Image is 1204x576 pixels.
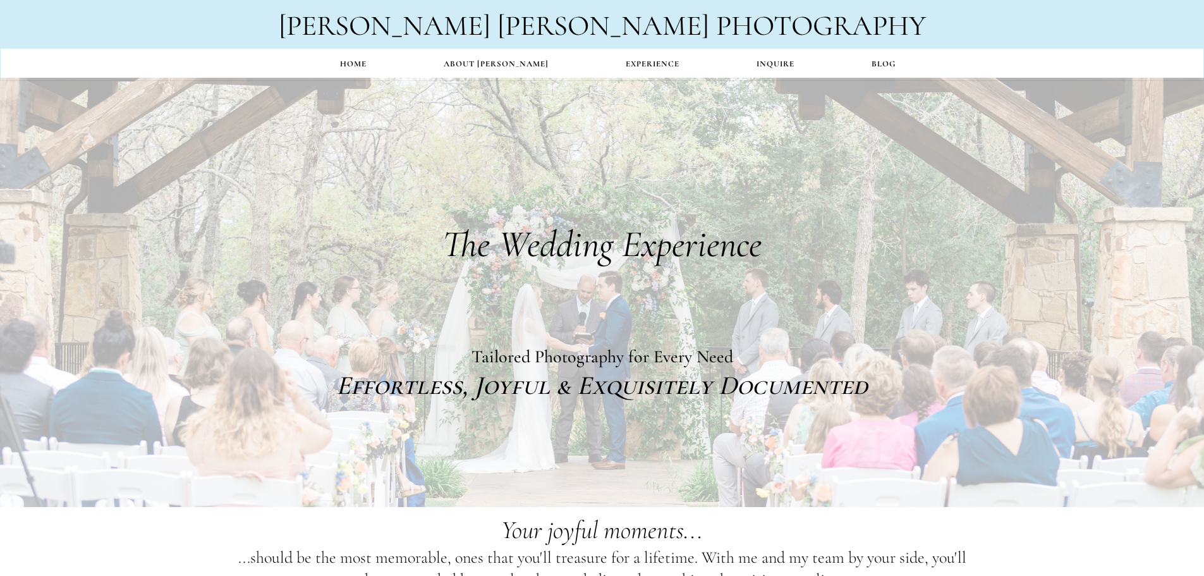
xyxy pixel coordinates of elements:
a: ABOUT ARLENE [405,52,587,77]
a: BLOG [833,52,934,77]
span: [PERSON_NAME] [497,8,709,43]
span: [PERSON_NAME] [279,8,490,43]
a: EXPERIENCE [587,52,718,77]
span: Effortless, Joyful & Exquisitely Documented [336,369,868,401]
span: Your joyful moments... [501,515,703,545]
span: Tailored Photography for Every Need [471,346,733,367]
span: PHOTOGRAPHY [716,8,926,43]
em: The Wedding Experience [442,221,762,267]
a: Home [301,52,405,77]
a: INQUIRE [718,52,833,77]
